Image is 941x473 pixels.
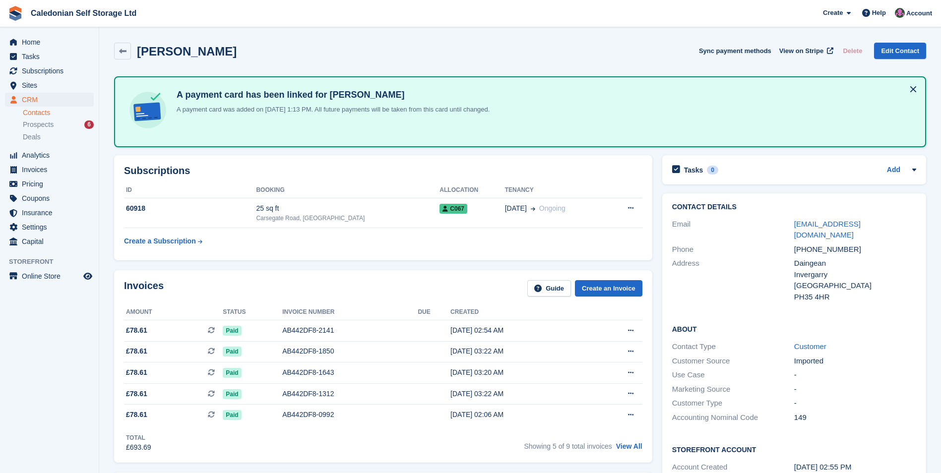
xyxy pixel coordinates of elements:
[27,5,140,21] a: Caledonian Self Storage Ltd
[794,342,826,351] a: Customer
[672,462,794,473] div: Account Created
[5,78,94,92] a: menu
[5,163,94,177] a: menu
[779,46,823,56] span: View on Stripe
[126,325,147,336] span: £78.61
[794,280,916,292] div: [GEOGRAPHIC_DATA]
[22,235,81,248] span: Capital
[22,191,81,205] span: Coupons
[22,50,81,63] span: Tasks
[22,64,81,78] span: Subscriptions
[124,304,223,320] th: Amount
[672,258,794,302] div: Address
[575,280,642,296] a: Create an Invoice
[5,64,94,78] a: menu
[137,45,237,58] h2: [PERSON_NAME]
[823,8,843,18] span: Create
[5,206,94,220] a: menu
[5,220,94,234] a: menu
[874,43,926,59] a: Edit Contact
[794,398,916,409] div: -
[82,270,94,282] a: Preview store
[124,165,642,177] h2: Subscriptions
[439,204,467,214] span: C067
[124,232,202,250] a: Create a Subscription
[84,120,94,129] div: 6
[707,166,718,175] div: 0
[124,182,256,198] th: ID
[794,244,916,255] div: [PHONE_NUMBER]
[127,89,169,131] img: card-linked-ebf98d0992dc2aeb22e95c0e3c79077019eb2392cfd83c6a337811c24bc77127.svg
[173,89,490,101] h4: A payment card has been linked for [PERSON_NAME]
[124,280,164,296] h2: Invoices
[616,442,642,450] a: View All
[794,292,916,303] div: PH35 4HR
[539,204,565,212] span: Ongoing
[672,244,794,255] div: Phone
[23,119,94,130] a: Prospects 6
[5,50,94,63] a: menu
[126,410,147,420] span: £78.61
[794,258,916,269] div: Daingean
[450,410,588,420] div: [DATE] 02:06 AM
[22,148,81,162] span: Analytics
[439,182,504,198] th: Allocation
[126,389,147,399] span: £78.61
[22,177,81,191] span: Pricing
[450,389,588,399] div: [DATE] 03:22 AM
[794,220,861,239] a: [EMAIL_ADDRESS][DOMAIN_NAME]
[223,389,241,399] span: Paid
[223,304,282,320] th: Status
[672,369,794,381] div: Use Case
[450,346,588,356] div: [DATE] 03:22 AM
[5,269,94,283] a: menu
[22,163,81,177] span: Invoices
[450,367,588,378] div: [DATE] 03:20 AM
[22,220,81,234] span: Settings
[699,43,771,59] button: Sync payment methods
[672,203,916,211] h2: Contact Details
[872,8,886,18] span: Help
[256,214,439,223] div: Carsegate Road, [GEOGRAPHIC_DATA]
[126,442,151,453] div: £693.69
[450,304,588,320] th: Created
[672,324,916,334] h2: About
[282,346,418,356] div: AB442DF8-1850
[505,182,607,198] th: Tenancy
[173,105,490,115] p: A payment card was added on [DATE] 1:13 PM. All future payments will be taken from this card unti...
[794,384,916,395] div: -
[256,182,439,198] th: Booking
[282,304,418,320] th: Invoice number
[505,203,527,214] span: [DATE]
[23,132,41,142] span: Deals
[256,203,439,214] div: 25 sq ft
[223,347,241,356] span: Paid
[22,93,81,107] span: CRM
[794,269,916,281] div: Invergarry
[22,78,81,92] span: Sites
[5,235,94,248] a: menu
[8,6,23,21] img: stora-icon-8386f47178a22dfd0bd8f6a31ec36ba5ce8667c1dd55bd0f319d3a0aa187defe.svg
[22,35,81,49] span: Home
[23,132,94,142] a: Deals
[672,384,794,395] div: Marketing Source
[672,444,916,454] h2: Storefront Account
[126,433,151,442] div: Total
[5,35,94,49] a: menu
[839,43,866,59] button: Delete
[5,177,94,191] a: menu
[282,389,418,399] div: AB442DF8-1312
[775,43,835,59] a: View on Stripe
[126,346,147,356] span: £78.61
[672,355,794,367] div: Customer Source
[223,326,241,336] span: Paid
[672,219,794,241] div: Email
[223,410,241,420] span: Paid
[672,341,794,353] div: Contact Type
[126,367,147,378] span: £78.61
[22,206,81,220] span: Insurance
[5,93,94,107] a: menu
[23,108,94,118] a: Contacts
[524,442,612,450] span: Showing 5 of 9 total invoices
[527,280,571,296] a: Guide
